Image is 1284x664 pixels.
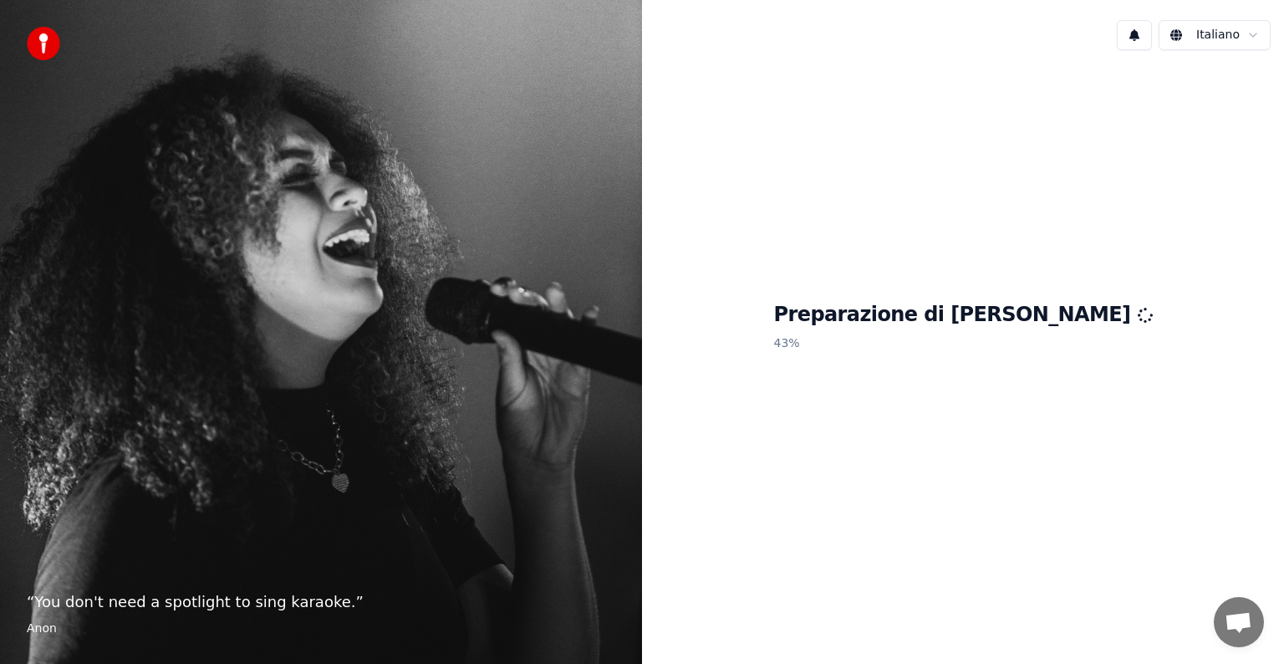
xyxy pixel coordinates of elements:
[27,590,615,614] p: “ You don't need a spotlight to sing karaoke. ”
[774,302,1153,329] h1: Preparazione di [PERSON_NAME]
[27,621,615,637] footer: Anon
[1214,597,1264,647] div: Aprire la chat
[27,27,60,60] img: youka
[774,329,1153,359] p: 43 %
